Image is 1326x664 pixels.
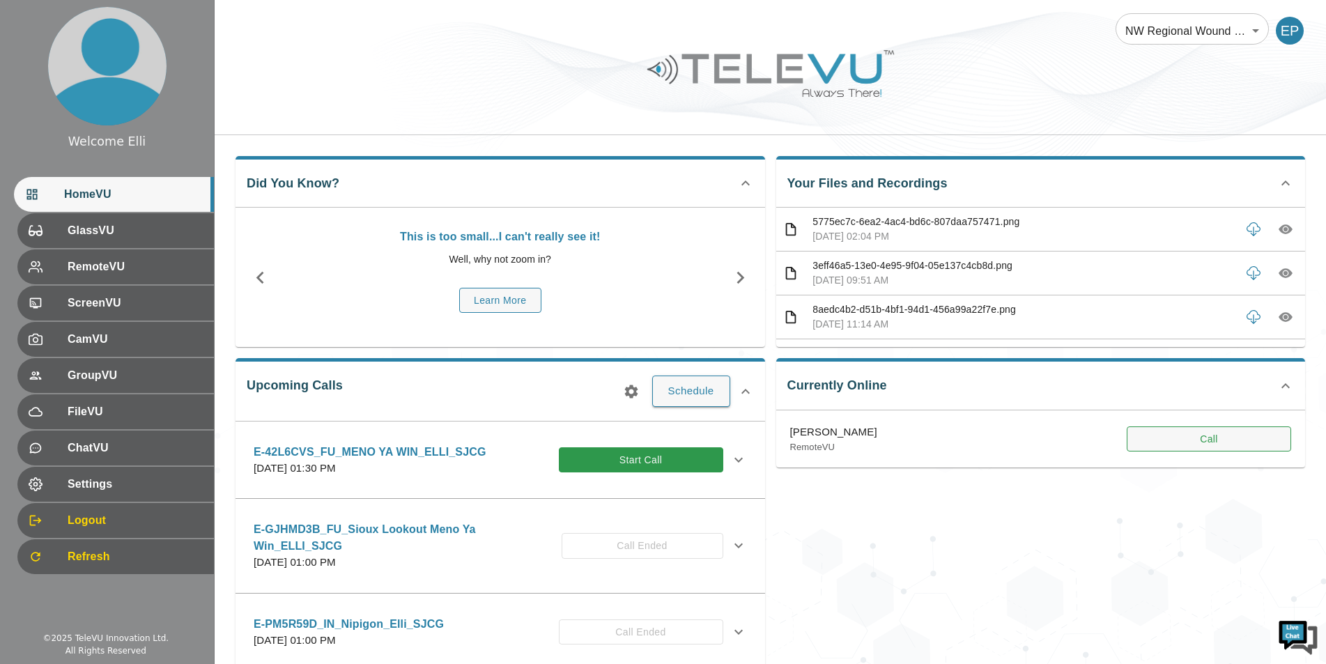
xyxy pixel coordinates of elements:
[254,521,562,555] p: E-GJHMD3B_FU_Sioux Lookout Meno Ya Win_ELLI_SJCG
[17,213,214,248] div: GlassVU
[65,644,146,657] div: All Rights Reserved
[68,295,203,311] span: ScreenVU
[242,513,758,579] div: E-GJHMD3B_FU_Sioux Lookout Meno Ya Win_ELLI_SJCG[DATE] 01:00 PMCall Ended
[254,461,486,477] p: [DATE] 01:30 PM
[254,444,486,461] p: E-42L6CVS_FU_MENO YA WIN_ELLI_SJCG
[43,632,169,644] div: © 2025 TeleVU Innovation Ltd.
[812,258,1234,273] p: 3eff46a5-13e0-4e95-9f04-05e137c4cb8d.png
[17,322,214,357] div: CamVU
[68,548,203,565] span: Refresh
[254,555,562,571] p: [DATE] 01:00 PM
[17,539,214,574] div: Refresh
[17,394,214,429] div: FileVU
[559,447,723,473] button: Start Call
[17,467,214,502] div: Settings
[68,440,203,456] span: ChatVU
[292,229,709,245] p: This is too small...I can't really see it!
[17,431,214,465] div: ChatVU
[812,302,1234,317] p: 8aedc4b2-d51b-4bf1-94d1-456a99a22f7e.png
[229,7,262,40] div: Minimize live chat window
[17,249,214,284] div: RemoteVU
[812,229,1234,244] p: [DATE] 02:04 PM
[652,376,730,406] button: Schedule
[1276,17,1304,45] div: EP
[17,358,214,393] div: GroupVU
[812,273,1234,288] p: [DATE] 09:51 AM
[812,346,1234,361] p: 47f659a8-01cf-4f29-af40-faf5e3a43453.png
[68,367,203,384] span: GroupVU
[68,132,146,150] div: Welcome Elli
[254,633,444,649] p: [DATE] 01:00 PM
[64,186,203,203] span: HomeVU
[242,608,758,657] div: E-PM5R59D_IN_Nipigon_Elli_SJCG[DATE] 01:00 PMCall Ended
[812,215,1234,229] p: 5775ec7c-6ea2-4ac4-bd6c-807daa757471.png
[68,331,203,348] span: CamVU
[68,222,203,239] span: GlassVU
[68,403,203,420] span: FileVU
[459,288,541,314] button: Learn More
[1127,426,1291,452] button: Call
[254,616,444,633] p: E-PM5R59D_IN_Nipigon_Elli_SJCG
[68,258,203,275] span: RemoteVU
[292,252,709,267] p: Well, why not zoom in?
[81,176,192,316] span: We're online!
[790,440,877,454] p: RemoteVU
[17,286,214,321] div: ScreenVU
[790,424,877,440] p: [PERSON_NAME]
[14,177,214,212] div: HomeVU
[645,45,896,102] img: Logo
[1277,615,1319,657] img: Chat Widget
[7,380,265,429] textarea: Type your message and hit 'Enter'
[812,317,1234,332] p: [DATE] 11:14 AM
[68,476,203,493] span: Settings
[1116,11,1269,50] div: NW Regional Wound Care
[17,503,214,538] div: Logout
[242,435,758,485] div: E-42L6CVS_FU_MENO YA WIN_ELLI_SJCG[DATE] 01:30 PMStart Call
[24,65,59,100] img: d_736959983_company_1615157101543_736959983
[68,512,203,529] span: Logout
[72,73,234,91] div: Chat with us now
[48,7,167,125] img: profile.png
